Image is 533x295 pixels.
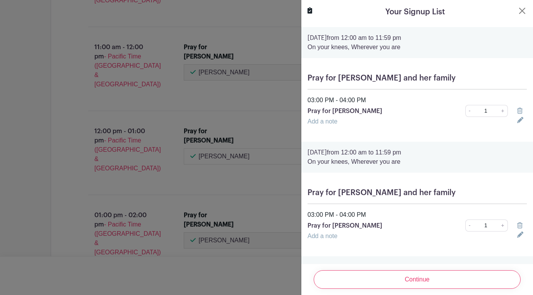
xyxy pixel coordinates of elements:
[498,220,508,232] a: +
[307,262,527,272] p: from 12:00 am to 11:59 pm
[385,6,445,18] h5: Your Signup List
[307,221,432,230] p: Pray for [PERSON_NAME]
[307,33,527,43] p: from 12:00 am to 11:59 pm
[465,220,474,232] a: -
[307,106,432,116] p: Pray for [PERSON_NAME]
[307,233,337,239] a: Add a note
[307,118,337,125] a: Add a note
[498,105,508,117] a: +
[307,43,527,52] p: On your knees, Wherever you are
[307,149,327,156] strong: [DATE]
[303,96,531,105] div: 03:00 PM - 04:00 PM
[307,35,327,41] strong: [DATE]
[307,188,527,197] h5: Pray for [PERSON_NAME] and her family
[303,210,531,220] div: 03:00 PM - 04:00 PM
[307,157,527,166] p: On your knees, Wherever you are
[314,270,521,289] input: Continue
[518,6,527,15] button: Close
[465,105,474,117] a: -
[307,74,527,83] h5: Pray for [PERSON_NAME] and her family
[307,148,527,157] p: from 12:00 am to 11:59 pm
